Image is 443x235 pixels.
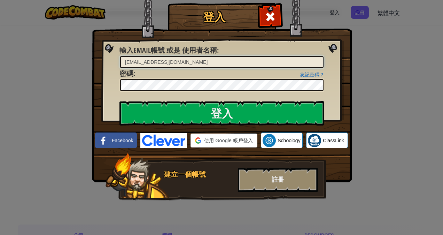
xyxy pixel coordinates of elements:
span: ClassLink [323,137,344,144]
span: Schoology [278,137,300,144]
span: 輸入Email帳號 或是 使用者名稱 [119,45,217,55]
label: : [119,45,219,55]
span: 使用 Google 帳戶登入 [204,137,253,144]
img: classlink-logo-small.png [308,134,321,147]
img: clever-logo-blue.png [140,133,187,148]
span: Facebook [112,137,133,144]
img: schoology.png [263,134,276,147]
span: 密碼 [119,69,133,78]
label: : [119,69,135,79]
div: 建立一個帳號 [164,169,234,180]
div: 使用 Google 帳戶登入 [191,134,257,147]
img: facebook_small.png [97,134,110,147]
div: 註冊 [238,168,318,192]
h1: 登入 [170,11,258,23]
input: 登入 [119,101,324,126]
